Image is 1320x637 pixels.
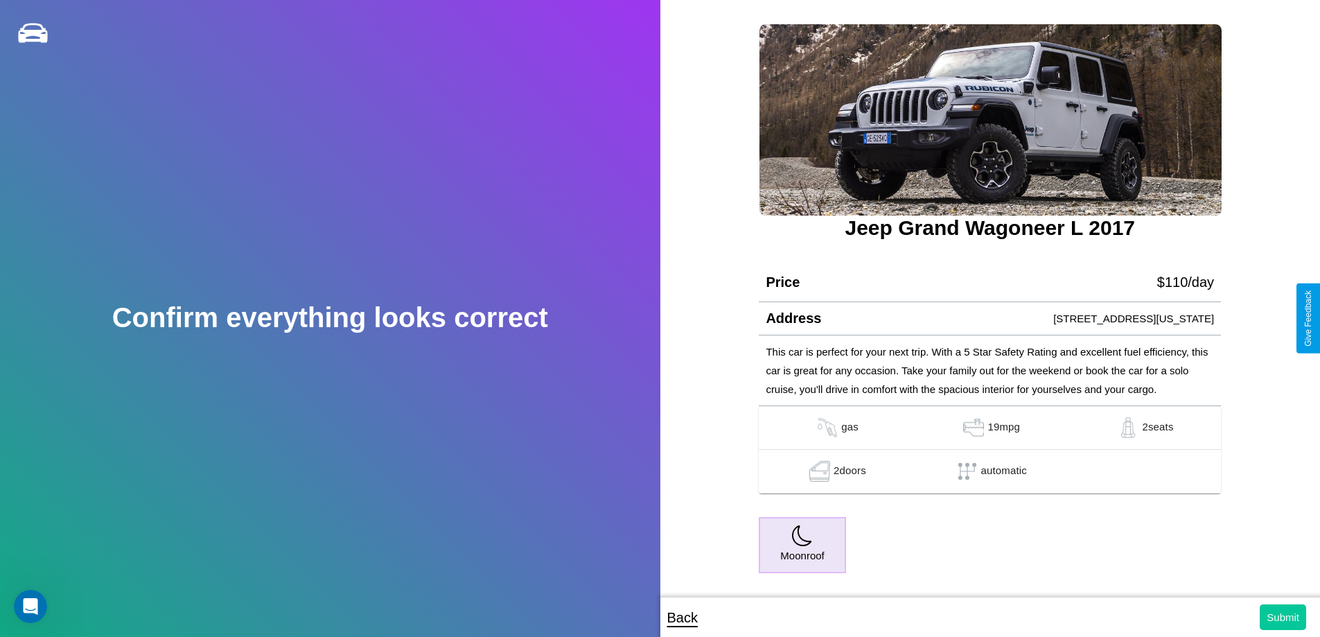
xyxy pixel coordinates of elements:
[759,406,1221,494] table: simple table
[1157,270,1214,295] p: $ 110 /day
[766,274,800,290] h4: Price
[780,546,824,565] p: Moonroof
[14,590,47,623] iframe: Intercom live chat
[766,342,1214,399] p: This car is perfect for your next trip. With a 5 Star Safety Rating and excellent fuel efficiency...
[112,302,548,333] h2: Confirm everything looks correct
[1114,417,1142,438] img: gas
[834,461,866,482] p: 2 doors
[667,605,698,630] p: Back
[987,417,1020,438] p: 19 mpg
[1303,290,1313,347] div: Give Feedback
[759,216,1221,240] h3: Jeep Grand Wagoneer L 2017
[960,417,987,438] img: gas
[1142,417,1173,438] p: 2 seats
[813,417,841,438] img: gas
[981,461,1027,482] p: automatic
[766,311,821,326] h4: Address
[841,417,859,438] p: gas
[806,461,834,482] img: gas
[1260,604,1306,630] button: Submit
[1053,309,1214,328] p: [STREET_ADDRESS][US_STATE]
